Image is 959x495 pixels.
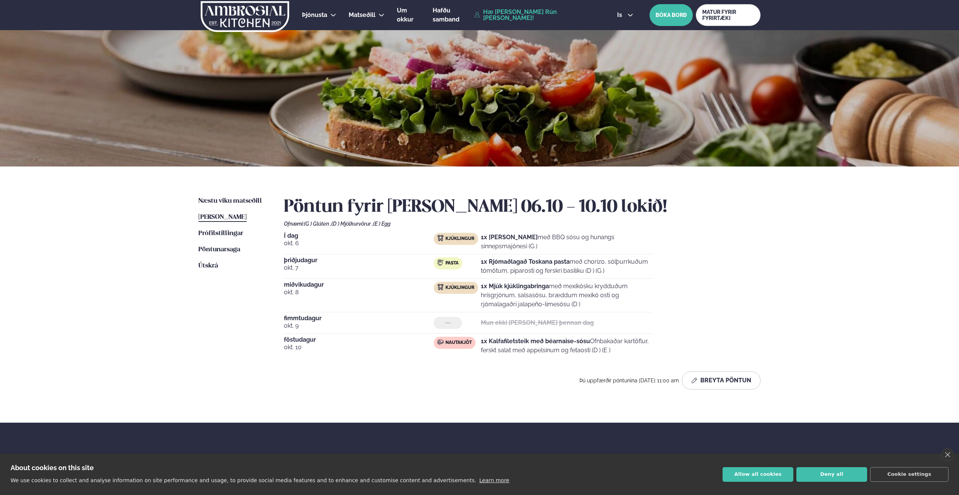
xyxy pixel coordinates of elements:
img: logo [200,1,290,32]
button: is [611,12,639,18]
img: beef.svg [438,339,444,345]
a: MATUR FYRIR FYRIRTÆKI [696,4,761,26]
a: Learn more [479,477,509,483]
p: með chorizo, sólþurrkuðum tómötum, piparosti og ferskri basilíku (D ) (G ) [481,257,653,275]
span: okt. 9 [284,321,434,330]
span: þriðjudagur [284,257,434,263]
strong: 1x Mjúk kjúklingabringa [481,283,549,290]
a: Þjónusta [302,11,327,20]
a: Prófílstillingar [198,229,243,238]
strong: 1x Kalfafiletsteik með béarnaise-sósu [481,338,590,345]
span: Prófílstillingar [198,230,243,237]
strong: 1x Rjómaðlagað Toskana pasta [481,258,570,265]
strong: Mun ekki [PERSON_NAME] þennan dag [481,319,594,326]
span: okt. 6 [284,239,434,248]
span: Um okkur [397,7,413,23]
span: Hafðu samband [433,7,459,23]
a: Hæ [PERSON_NAME] Rún [PERSON_NAME]! [474,9,600,21]
span: Útskrá [198,263,218,269]
span: Þjónusta [302,11,327,18]
span: Hafðu samband [576,453,633,468]
span: fimmtudagur [284,315,434,321]
span: Þú uppfærðir pöntunina [DATE] 11:00 am [579,377,679,383]
a: Hafðu samband [433,6,471,24]
button: BÓKA BORÐ [649,4,693,26]
span: (G ) Glúten , [304,221,331,227]
img: chicken.svg [438,284,444,290]
strong: 1x [PERSON_NAME] [481,234,538,241]
span: [PERSON_NAME] [198,214,247,220]
span: föstudagur [284,337,434,343]
span: Kjúklingur [445,285,474,291]
span: is [617,12,624,18]
span: (D ) Mjólkurvörur , [331,221,373,227]
span: okt. 8 [284,288,434,297]
span: miðvikudagur [284,282,434,288]
strong: About cookies on this site [11,464,94,472]
span: Næstu viku matseðill [198,198,262,204]
p: Ofnbakaðar kartöflur, ferskt salat með appelsínum og fetaosti (D ) (E ) [481,337,653,355]
a: Útskrá [198,261,218,270]
h2: Pöntun fyrir [PERSON_NAME] 06.10 - 10.10 lokið! [284,197,761,218]
a: Pöntunarsaga [198,245,240,254]
span: (E ) Egg [373,221,390,227]
span: okt. 7 [284,263,434,272]
a: [PERSON_NAME] [198,213,247,222]
button: Breyta Pöntun [682,371,761,390]
img: chicken.svg [438,235,444,241]
span: Kjúklingur [445,236,474,242]
span: Pasta [445,260,459,266]
button: Deny all [796,467,867,482]
a: close [941,448,954,461]
a: Matseðill [349,11,375,20]
button: Allow all cookies [723,467,793,482]
p: með mexíkósku krydduðum hrísgrjónum, salsasósu, bræddum mexíkó osti og rjómalagaðri jalapeño-lime... [481,282,653,309]
img: pasta.svg [438,260,444,266]
a: Næstu viku matseðill [198,197,262,206]
div: Ofnæmi: [284,221,761,227]
span: Nautakjöt [445,340,472,346]
span: Í dag [284,233,434,239]
p: We use cookies to collect and analyse information on site performance and usage, to provide socia... [11,477,476,483]
button: Cookie settings [870,467,948,482]
span: Matseðill [349,11,375,18]
a: Um okkur [397,6,420,24]
span: Pöntunarsaga [198,246,240,253]
p: með BBQ sósu og hunangs sinnepsmajónesi (G ) [481,233,653,251]
span: okt. 10 [284,343,434,352]
span: --- [445,320,451,326]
